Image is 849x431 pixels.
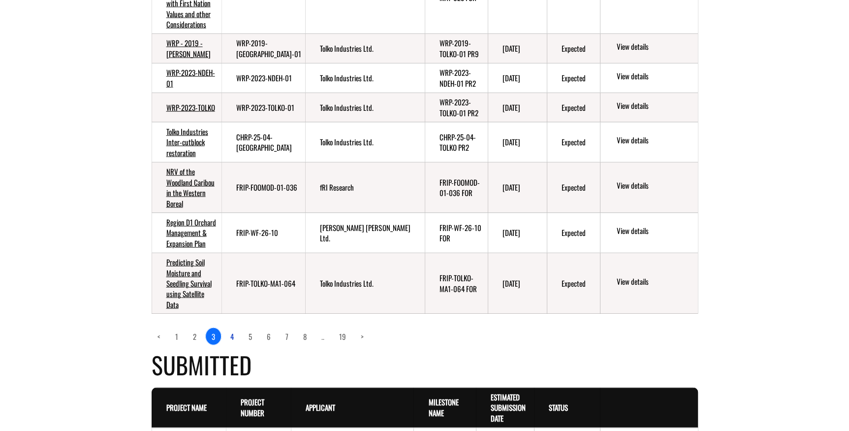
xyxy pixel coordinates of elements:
[297,328,313,345] a: page 8
[616,276,693,288] a: View details
[166,67,215,88] a: WRP-2023-NDEH-01
[616,226,693,237] a: View details
[166,126,208,158] a: Tolko Industries Inter-cutblock restoration
[243,328,258,345] a: page 5
[187,328,202,345] a: page 2
[261,328,277,345] a: page 6
[547,93,600,123] td: Expected
[503,72,520,83] time: [DATE]
[425,93,488,123] td: WRP-2023-TOLKO-01 PR2
[169,328,184,345] a: page 1
[600,64,697,93] td: action menu
[305,253,425,314] td: Tolko Industries Ltd.
[600,93,697,123] td: action menu
[152,253,221,314] td: Predicting Soil Moisture and Seedling Survival using Satellite Data
[221,93,306,123] td: WRP-2023-TOLKO-01
[503,43,520,54] time: [DATE]
[488,163,546,213] td: 10/31/2025
[152,163,221,213] td: NRV of the Woodland Caribou in the Western Boreal
[616,135,693,147] a: View details
[221,34,306,64] td: WRP-2019-TOLKO-01
[152,64,221,93] td: WRP-2023-NDEH-01
[221,163,306,213] td: FRIP-FOOMOD-01-036
[166,402,207,413] a: Project Name
[547,253,600,314] td: Expected
[425,213,488,253] td: FRIP-WF-26-10 FOR
[488,34,546,64] td: 10/30/2025
[305,93,425,123] td: Tolko Industries Ltd.
[305,34,425,64] td: Tolko Industries Ltd.
[600,163,697,213] td: action menu
[205,328,221,345] a: 3
[488,64,546,93] td: 10/30/2025
[503,182,520,193] time: [DATE]
[547,64,600,93] td: Expected
[305,213,425,253] td: West Fraser Mills Ltd.
[166,217,216,249] a: Region D1 Orchard Management & Expansion Plan
[166,37,211,59] a: WRP - 2019 - [PERSON_NAME]
[152,93,221,123] td: WRP-2023-TOLKO
[488,253,546,314] td: 11/29/2025
[503,136,520,147] time: [DATE]
[305,122,425,162] td: Tolko Industries Ltd.
[152,347,698,382] h4: Submitted
[600,213,697,253] td: action menu
[488,213,546,253] td: 11/27/2025
[305,64,425,93] td: Tolko Industries Ltd.
[428,397,458,418] a: Milestone Name
[152,34,221,64] td: WRP - 2019 - Tolko
[547,163,600,213] td: Expected
[488,122,546,162] td: 10/30/2025
[280,328,294,345] a: page 7
[221,253,306,314] td: FRIP-TOLKO-MA1-064
[549,402,568,413] a: Status
[616,100,693,112] a: View details
[616,180,693,192] a: View details
[547,213,600,253] td: Expected
[166,102,215,113] a: WRP-2023-TOLKO
[166,166,215,208] a: NRV of the Woodland Caribou in the Western Boreal
[241,397,264,418] a: Project Number
[488,93,546,123] td: 10/30/2025
[503,102,520,113] time: [DATE]
[152,213,221,253] td: Region D1 Orchard Management & Expansion Plan
[152,122,221,162] td: Tolko Industries Inter-cutblock restoration
[425,163,488,213] td: FRIP-FOOMOD-01-036 FOR
[305,163,425,213] td: fRI Research
[221,64,306,93] td: WRP-2023-NDEH-01
[600,388,697,428] th: Actions
[547,34,600,64] td: Expected
[221,122,306,162] td: CHRP-25-04-TOLKO
[306,402,335,413] a: Applicant
[224,328,240,345] a: page 4
[503,278,520,289] time: [DATE]
[425,122,488,162] td: CHRP-25-04-TOLKO PR2
[355,328,370,345] a: Next page
[166,257,212,310] a: Predicting Soil Moisture and Seedling Survival using Satellite Data
[600,122,697,162] td: action menu
[425,253,488,314] td: FRIP-TOLKO-MA1-064 FOR
[600,253,697,314] td: action menu
[425,34,488,64] td: WRP-2019-TOLKO-01 PR9
[503,227,520,238] time: [DATE]
[491,392,526,424] a: Estimated Submission Date
[616,71,693,83] a: View details
[221,213,306,253] td: FRIP-WF-26-10
[547,122,600,162] td: Expected
[152,328,166,345] a: Previous page
[600,34,697,64] td: action menu
[425,64,488,93] td: WRP-2023-NDEH-01 PR2
[333,328,352,345] a: page 19
[315,328,330,345] a: Load more pages
[616,41,693,53] a: View details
